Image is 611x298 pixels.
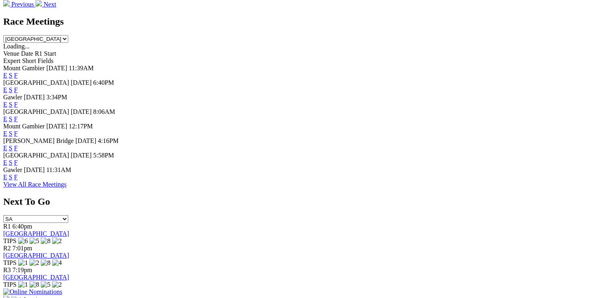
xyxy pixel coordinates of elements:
[14,72,18,79] a: F
[14,101,18,108] a: F
[41,281,50,288] img: 5
[21,50,33,57] span: Date
[3,137,74,144] span: [PERSON_NAME] Bridge
[3,259,17,266] span: TIPS
[3,237,17,244] span: TIPS
[93,79,114,86] span: 6:40PM
[71,108,92,115] span: [DATE]
[24,166,45,173] span: [DATE]
[3,223,11,230] span: R1
[14,130,18,137] a: F
[14,174,18,180] a: F
[69,65,94,71] span: 11:39AM
[3,72,7,79] a: E
[52,259,62,267] img: 4
[22,57,36,64] span: Short
[29,281,39,288] img: 8
[3,50,19,57] span: Venue
[29,259,39,267] img: 2
[9,145,13,151] a: S
[46,166,71,173] span: 11:31AM
[14,86,18,93] a: F
[3,288,62,296] img: Online Nominations
[3,159,7,166] a: E
[24,94,45,101] span: [DATE]
[3,86,7,93] a: E
[3,108,69,115] span: [GEOGRAPHIC_DATA]
[18,237,28,245] img: 6
[9,86,13,93] a: S
[18,259,28,267] img: 1
[52,237,62,245] img: 2
[3,1,36,8] a: Previous
[9,72,13,79] a: S
[18,281,28,288] img: 1
[13,245,32,252] span: 7:01pm
[3,65,45,71] span: Mount Gambier
[71,79,92,86] span: [DATE]
[9,174,13,180] a: S
[3,43,29,50] span: Loading...
[35,50,56,57] span: R1 Start
[13,223,32,230] span: 6:40pm
[3,145,7,151] a: E
[3,130,7,137] a: E
[13,267,32,273] span: 7:19pm
[14,159,18,166] a: F
[14,115,18,122] a: F
[3,181,67,188] a: View All Race Meetings
[41,259,50,267] img: 8
[52,281,62,288] img: 2
[46,123,67,130] span: [DATE]
[71,152,92,159] span: [DATE]
[3,196,608,207] h2: Next To Go
[3,101,7,108] a: E
[98,137,119,144] span: 4:16PM
[9,159,13,166] a: S
[9,115,13,122] a: S
[3,252,69,259] a: [GEOGRAPHIC_DATA]
[3,16,608,27] h2: Race Meetings
[9,130,13,137] a: S
[14,145,18,151] a: F
[3,174,7,180] a: E
[3,281,17,288] span: TIPS
[46,65,67,71] span: [DATE]
[3,152,69,159] span: [GEOGRAPHIC_DATA]
[38,57,53,64] span: Fields
[9,101,13,108] a: S
[29,237,39,245] img: 5
[3,274,69,281] a: [GEOGRAPHIC_DATA]
[3,94,22,101] span: Gawler
[69,123,93,130] span: 12:17PM
[3,230,69,237] a: [GEOGRAPHIC_DATA]
[11,1,34,8] span: Previous
[44,1,56,8] span: Next
[36,1,56,8] a: Next
[46,94,67,101] span: 3:34PM
[3,115,7,122] a: E
[93,152,114,159] span: 5:58PM
[41,237,50,245] img: 8
[3,166,22,173] span: Gawler
[3,57,21,64] span: Expert
[76,137,97,144] span: [DATE]
[3,79,69,86] span: [GEOGRAPHIC_DATA]
[3,123,45,130] span: Mount Gambier
[93,108,115,115] span: 8:06AM
[3,245,11,252] span: R2
[3,267,11,273] span: R3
